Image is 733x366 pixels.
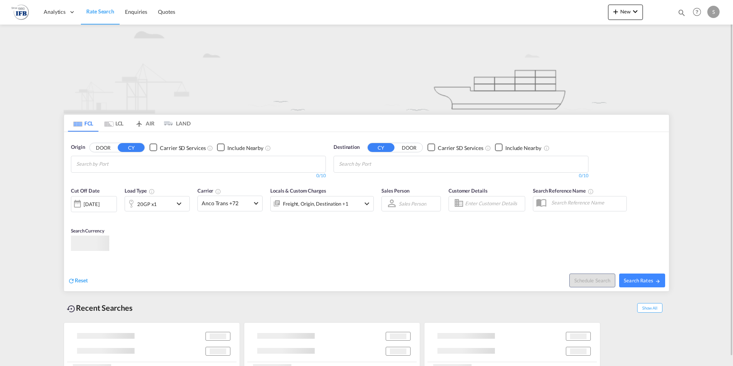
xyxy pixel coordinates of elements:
md-icon: Unchecked: Search for CY (Container Yard) services for all selected carriers.Checked : Search for... [485,145,491,151]
div: [DATE] [71,196,117,212]
div: icon-refreshReset [68,277,88,285]
span: Carrier [197,188,221,194]
md-icon: icon-plus 400-fg [611,7,620,16]
img: new-FCL.png [64,25,669,114]
md-pagination-wrapper: Use the left and right arrow keys to navigate between tabs [68,115,191,132]
button: Search Ratesicon-arrow-right [619,274,665,287]
span: Analytics [44,8,66,16]
span: Show All [637,303,662,313]
md-checkbox: Checkbox No Ink [150,143,205,152]
span: Destination [334,143,360,151]
span: Customer Details [449,188,487,194]
div: 20GP x1icon-chevron-down [125,196,190,211]
span: Load Type [125,188,155,194]
md-icon: The selected Trucker/Carrierwill be displayed in the rate results If the rates are from another f... [215,188,221,194]
div: OriginDOOR CY Checkbox No InkUnchecked: Search for CY (Container Yard) services for all selected ... [64,132,669,291]
span: Quotes [158,8,175,15]
span: New [611,8,640,15]
div: Freight Origin Destination Factory Stuffing [283,198,348,209]
span: Sales Person [381,188,409,194]
button: icon-plus 400-fgNewicon-chevron-down [608,5,643,20]
md-chips-wrap: Chips container with autocompletion. Enter the text area, type text to search, and then use the u... [338,156,415,170]
md-tab-item: FCL [68,115,99,132]
button: CY [368,143,394,152]
md-icon: icon-backup-restore [67,304,76,313]
md-icon: icon-chevron-down [174,199,187,208]
span: Search Reference Name [533,188,594,194]
md-icon: icon-airplane [135,119,144,125]
md-checkbox: Checkbox No Ink [495,143,541,152]
md-icon: Unchecked: Ignores neighbouring ports when fetching rates.Checked : Includes neighbouring ports w... [544,145,550,151]
div: Include Nearby [505,144,541,152]
span: Enquiries [125,8,147,15]
md-icon: icon-refresh [68,277,75,284]
md-icon: Your search will be saved by the below given name [588,188,594,194]
input: Chips input. [339,158,412,170]
span: Anco Trans +72 [202,199,251,207]
input: Search Reference Name [547,197,626,208]
md-checkbox: Checkbox No Ink [217,143,263,152]
button: DOOR [90,143,117,152]
md-icon: Unchecked: Ignores neighbouring ports when fetching rates.Checked : Includes neighbouring ports w... [265,145,271,151]
span: Search Currency [71,228,104,233]
div: Freight Origin Destination Factory Stuffingicon-chevron-down [270,196,374,211]
md-tab-item: LAND [160,115,191,132]
button: CY [118,143,145,152]
img: de31bbe0256b11eebba44b54815f083d.png [12,3,29,21]
button: DOOR [396,143,422,152]
md-select: Sales Person [398,198,427,209]
div: 0/10 [334,173,588,179]
md-icon: icon-chevron-down [631,7,640,16]
div: Carrier SD Services [438,144,483,152]
span: Rate Search [86,8,114,15]
span: Search Rates [624,277,661,284]
md-tab-item: AIR [129,115,160,132]
div: Recent Searches [64,299,136,317]
span: Reset [75,277,88,284]
div: S [707,6,720,18]
span: Origin [71,143,85,151]
span: Help [690,5,703,18]
md-icon: Unchecked: Search for CY (Container Yard) services for all selected carriers.Checked : Search for... [207,145,213,151]
input: Chips input. [76,158,149,170]
md-icon: icon-magnify [677,8,686,17]
md-icon: icon-chevron-down [362,199,371,208]
md-chips-wrap: Chips container with autocompletion. Enter the text area, type text to search, and then use the u... [75,156,152,170]
md-icon: icon-information-outline [149,188,155,194]
button: Note: By default Schedule search will only considerorigin ports, destination ports and cut off da... [569,274,615,287]
md-tab-item: LCL [99,115,129,132]
div: [DATE] [84,201,99,208]
span: Cut Off Date [71,188,100,194]
div: 20GP x1 [137,198,157,209]
div: Include Nearby [227,144,263,152]
input: Enter Customer Details [465,198,523,209]
md-checkbox: Checkbox No Ink [427,143,483,152]
span: Locals & Custom Charges [270,188,326,194]
md-datepicker: Select [71,211,77,221]
div: Help [690,5,707,19]
div: Carrier SD Services [160,144,205,152]
div: 0/10 [71,173,326,179]
md-icon: icon-arrow-right [655,279,661,284]
div: icon-magnify [677,8,686,20]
